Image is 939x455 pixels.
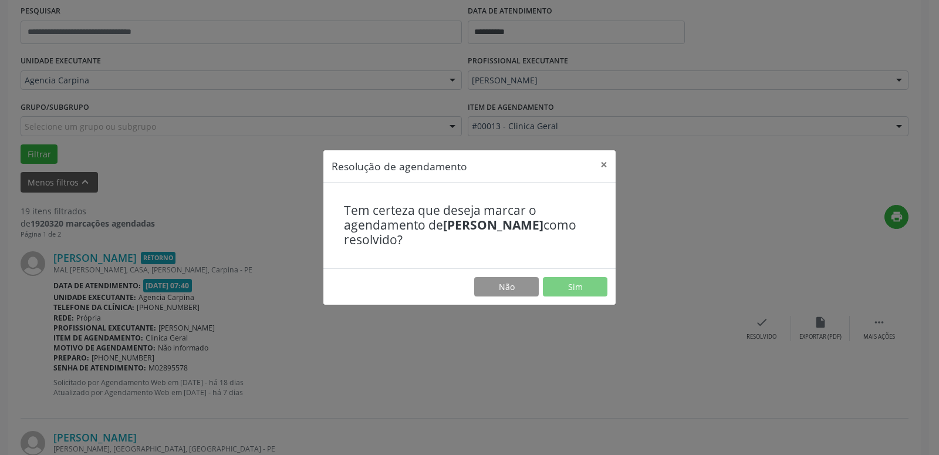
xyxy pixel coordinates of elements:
h4: Tem certeza que deseja marcar o agendamento de como resolvido? [344,203,595,248]
button: Não [474,277,539,297]
button: Close [592,150,616,179]
button: Sim [543,277,607,297]
b: [PERSON_NAME] [443,217,543,233]
h5: Resolução de agendamento [332,159,467,174]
